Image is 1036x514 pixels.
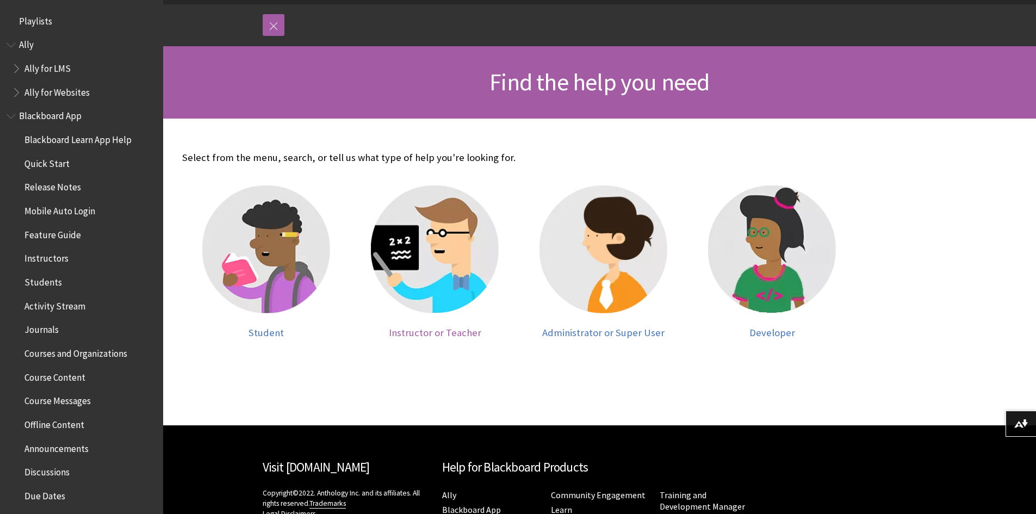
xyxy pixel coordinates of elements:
[249,326,284,339] span: Student
[362,185,508,338] a: Instructor Instructor or Teacher
[19,36,34,51] span: Ally
[24,131,132,145] span: Blackboard Learn App Help
[389,326,481,339] span: Instructor or Teacher
[542,326,665,339] span: Administrator or Super User
[699,185,846,338] a: Developer
[24,463,70,478] span: Discussions
[24,154,70,169] span: Quick Start
[24,202,95,216] span: Mobile Auto Login
[371,185,499,313] img: Instructor
[7,36,157,102] nav: Book outline for Anthology Ally Help
[24,368,85,383] span: Course Content
[19,107,82,122] span: Blackboard App
[551,490,646,501] a: Community Engagement
[24,250,69,264] span: Instructors
[202,185,330,313] img: Student
[24,344,127,359] span: Courses and Organizations
[530,185,677,338] a: Administrator Administrator or Super User
[24,416,84,430] span: Offline Content
[263,459,370,475] a: Visit [DOMAIN_NAME]
[24,59,71,74] span: Ally for LMS
[24,487,65,501] span: Due Dates
[24,392,91,407] span: Course Messages
[19,12,52,27] span: Playlists
[660,490,745,512] a: Training and Development Manager
[489,67,709,97] span: Find the help you need
[24,83,90,98] span: Ally for Websites
[442,490,456,501] a: Ally
[24,178,81,193] span: Release Notes
[24,226,81,240] span: Feature Guide
[24,297,85,312] span: Activity Stream
[309,499,346,509] a: Trademarks
[749,326,795,339] span: Developer
[24,439,89,454] span: Announcements
[182,151,857,165] p: Select from the menu, search, or tell us what type of help you're looking for.
[539,185,667,313] img: Administrator
[7,12,157,30] nav: Book outline for Playlists
[24,321,59,336] span: Journals
[193,185,340,338] a: Student Student
[24,273,62,288] span: Students
[442,458,758,477] h2: Help for Blackboard Products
